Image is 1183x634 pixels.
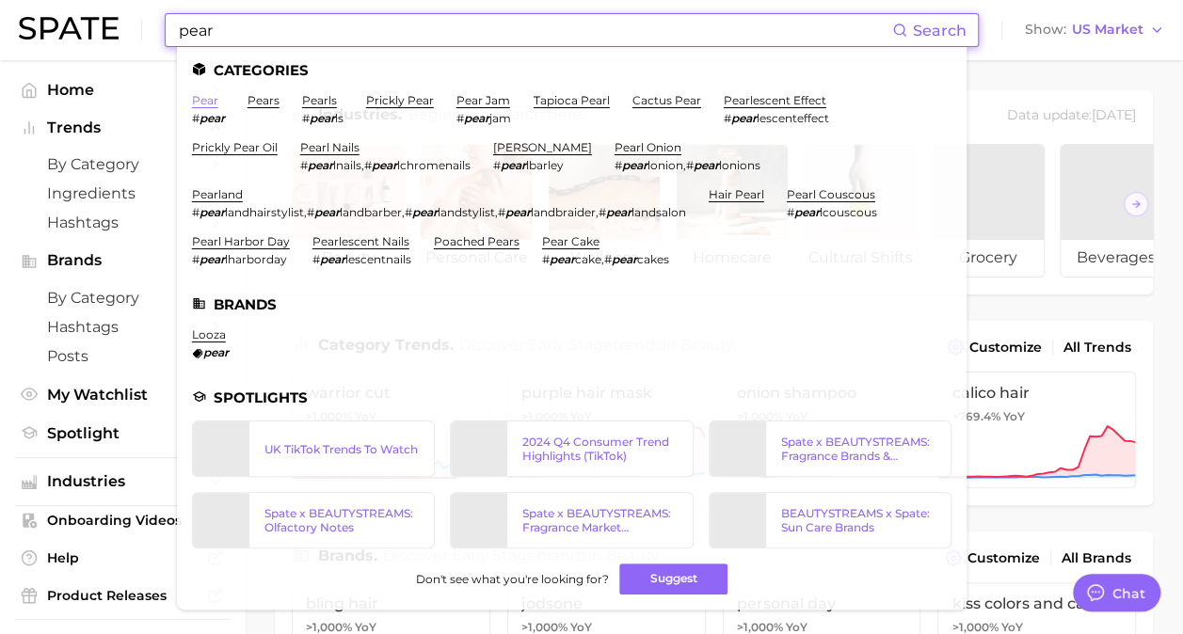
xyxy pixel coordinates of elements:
[489,111,511,125] span: jam
[372,158,397,172] em: pear
[604,252,612,266] span: #
[450,492,693,548] a: Spate x BEAUTYSTREAMS: Fragrance Market Overview
[757,111,829,125] span: lescenteffect
[1063,340,1131,356] span: All Trends
[550,252,575,266] em: pear
[505,205,531,219] em: pear
[47,119,198,136] span: Trends
[1061,239,1172,277] span: beverages
[15,419,230,448] a: Spotlight
[192,252,200,266] span: #
[612,252,637,266] em: pear
[951,620,998,634] span: >1,000%
[1007,103,1136,129] div: Data update: [DATE]
[709,187,764,201] a: hair pearl
[192,327,226,341] a: looza
[781,506,935,534] div: BEAUTYSTREAMS x Spate: Sun Care Brands
[15,380,230,409] a: My Watchlist
[200,205,225,219] em: pear
[724,93,826,107] a: pearlescent effect
[47,424,198,442] span: Spotlight
[731,111,757,125] em: pear
[632,93,701,107] a: cactus pear
[737,620,783,634] span: >1,000%
[1002,409,1024,424] span: YoY
[405,205,412,219] span: #
[412,205,438,219] em: pear
[300,158,308,172] span: #
[1057,546,1136,571] a: All Brands
[302,93,337,107] a: pearls
[606,205,631,219] em: pear
[542,234,599,248] a: pear cake
[177,14,892,46] input: Search here for a brand, industry, or ingredient
[225,252,287,266] span: lharborday
[340,205,402,219] span: landbarber
[225,205,304,219] span: landhairstylist
[493,158,501,172] span: #
[192,296,951,312] li: Brands
[1062,550,1131,566] span: All Brands
[192,389,951,405] li: Spotlights
[15,179,230,208] a: Ingredients
[47,214,198,231] span: Hashtags
[192,492,435,548] a: Spate x BEAUTYSTREAMS: Olfactory Notes
[364,158,372,172] span: #
[314,205,340,219] em: pear
[619,563,727,594] button: Suggest
[15,581,230,610] a: Product Releases
[464,111,489,125] em: pear
[456,111,464,125] span: #
[192,420,435,477] a: UK TikTok Trends To Watch
[15,544,230,572] a: Help
[820,205,877,219] span: lcouscous
[200,252,225,266] em: pear
[1124,192,1148,216] button: Scroll Right
[1072,24,1143,35] span: US Market
[438,205,495,219] span: landstylist
[264,506,419,534] div: Spate x BEAUTYSTREAMS: Olfactory Notes
[192,234,290,248] a: pearl harbor day
[531,205,596,219] span: landbraider
[192,205,200,219] span: #
[1025,24,1066,35] span: Show
[724,111,731,125] span: #
[312,234,409,248] a: pearlescent nails
[192,93,218,107] a: pear
[192,187,243,201] a: pearland
[615,158,760,172] div: ,
[933,239,1044,277] span: grocery
[522,506,677,534] div: Spate x BEAUTYSTREAMS: Fragrance Market Overview
[47,587,198,604] span: Product Releases
[969,340,1042,356] span: Customize
[15,312,230,341] a: Hashtags
[1020,18,1169,42] button: ShowUS Market
[302,111,310,125] span: #
[47,549,198,566] span: Help
[450,420,693,477] a: 2024 Q4 Consumer Trend Highlights (TikTok)
[967,550,1040,566] span: Customize
[781,435,935,463] div: Spate x BEAUTYSTREAMS: Fragrance Brands & Gestures
[937,372,1136,488] a: calico hair+769.4% YoY
[335,111,344,125] span: ls
[709,492,951,548] a: BEAUTYSTREAMS x Spate: Sun Care Brands
[15,208,230,237] a: Hashtags
[501,158,526,172] em: pear
[787,205,794,219] span: #
[719,158,760,172] span: lonions
[192,62,951,78] li: Categories
[575,252,601,266] span: cake
[434,234,520,248] a: poached pears
[47,289,198,307] span: by Category
[1060,144,1173,277] a: beverages
[47,386,198,404] span: My Watchlist
[47,512,198,529] span: Onboarding Videos
[264,442,419,456] div: UK TikTok Trends To Watch
[631,205,686,219] span: landsalon
[940,545,1045,571] button: Customize
[498,205,505,219] span: #
[599,205,606,219] span: #
[47,184,198,202] span: Ingredients
[913,22,967,40] span: Search
[47,81,198,99] span: Home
